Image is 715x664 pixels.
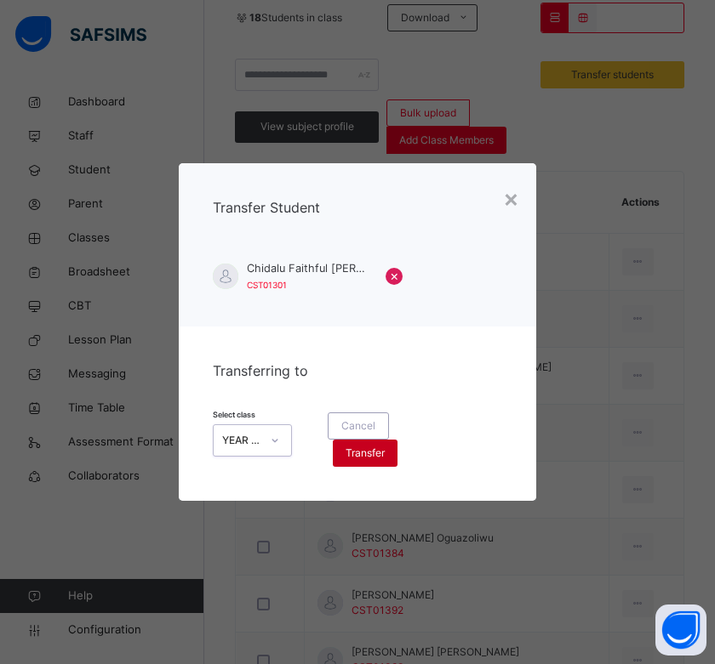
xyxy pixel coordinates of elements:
span: Chidalu Faithful [PERSON_NAME] [247,260,369,276]
span: × [390,265,399,286]
span: CST01301 [247,280,287,290]
span: Transfer [346,446,385,461]
button: Open asap [655,604,706,655]
div: × [503,180,519,216]
div: YEAR 7 YELLOW [222,433,260,448]
span: Cancel [341,418,375,434]
span: Select class [213,410,255,419]
span: Transferring to [213,362,308,379]
span: Transfer Student [213,199,320,216]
